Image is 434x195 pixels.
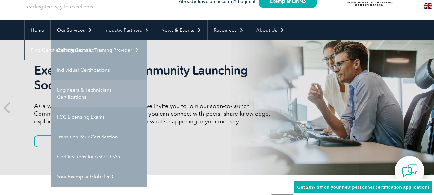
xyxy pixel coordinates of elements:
[424,3,432,9] img: en
[51,167,147,187] a: Your Exemplar Global ROI
[155,20,207,40] a: News & Events
[34,102,275,125] p: As a valued member of Exemplar Global, we invite you to join our soon-to-launch Community—a fun, ...
[24,3,95,10] p: Leading the way to excellence
[51,60,147,80] a: Individual Certifications
[98,20,155,40] a: Industry Partners
[51,80,147,107] a: Engineers & Technicians Certifications
[51,147,147,167] a: Certifications for ASQ CQAs
[208,20,250,40] a: Resources
[25,40,145,60] a: Find Certified Professional / Training Provider
[51,20,98,40] a: Our Services
[34,63,275,93] h2: Exemplar Global Community Launching Soon
[25,20,50,40] a: Home
[51,107,147,127] a: FCC Licensing Exams
[297,185,429,190] span: Get 20% off on your new personnel certification application!
[250,20,290,40] a: About Us
[34,135,101,147] a: Learn More
[402,163,418,179] img: contact-chat.png
[51,127,147,147] a: Transition Your Certification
